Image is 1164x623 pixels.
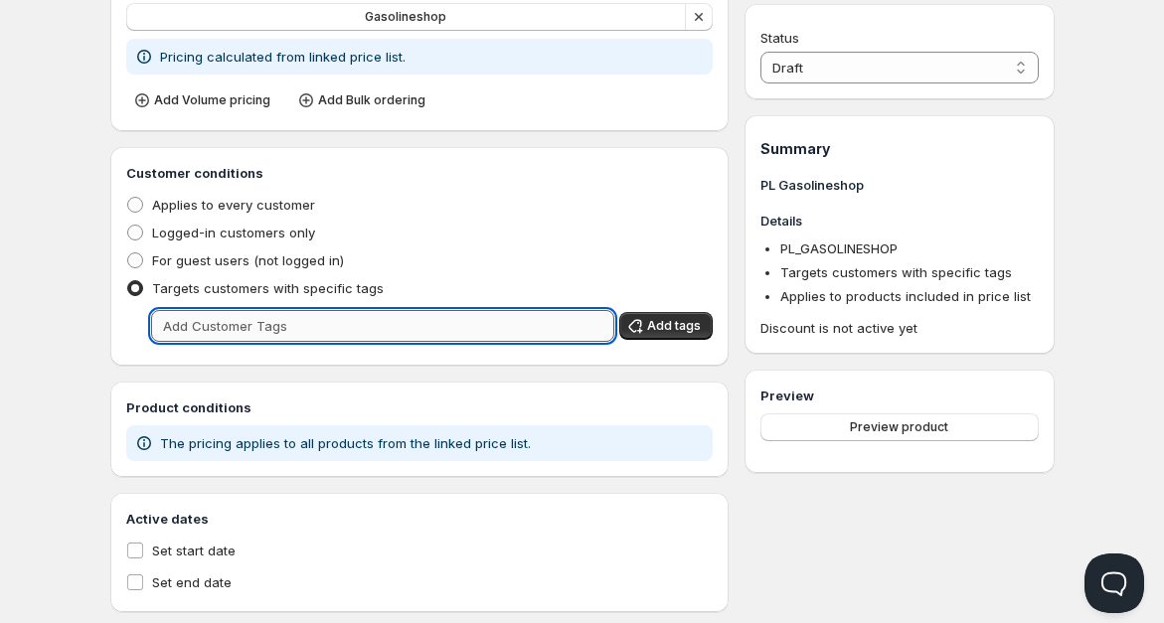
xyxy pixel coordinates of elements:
button: Add Bulk ordering [290,86,437,114]
span: Set start date [152,543,236,558]
span: Add Bulk ordering [318,92,425,108]
span: Gasolineshop [365,9,446,25]
span: PL_GASOLINESHOP [780,240,898,256]
h1: Summary [760,139,1038,159]
h3: Details [760,211,1038,231]
span: Applies to every customer [152,197,315,213]
input: Add Customer Tags [151,310,615,342]
h3: Preview [760,386,1038,405]
button: Gasolineshop [126,3,687,31]
h3: Product conditions [126,397,714,417]
iframe: Help Scout Beacon - Open [1084,553,1144,613]
span: Set end date [152,574,232,590]
p: Pricing calculated from linked price list. [160,47,406,67]
span: Targets customers with specific tags [152,280,384,296]
h3: PL Gasolineshop [760,175,1038,195]
span: Status [760,30,799,46]
h3: Customer conditions [126,163,714,183]
button: Preview product [760,413,1038,441]
span: For guest users (not logged in) [152,252,344,268]
h3: Active dates [126,509,714,529]
span: Add tags [647,318,701,334]
button: Add Volume pricing [126,86,282,114]
span: Discount is not active yet [760,318,1038,338]
span: Preview product [850,419,948,435]
span: Add Volume pricing [154,92,270,108]
span: The pricing applies to all products from the linked price list. [160,435,531,451]
span: Applies to products included in price list [780,288,1031,304]
button: Add tags [619,312,713,340]
span: Logged-in customers only [152,225,315,240]
span: Targets customers with specific tags [780,264,1012,280]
